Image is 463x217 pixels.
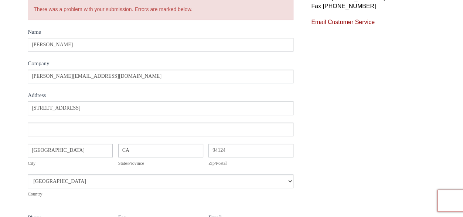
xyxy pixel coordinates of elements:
div: Country [28,190,293,198]
div: City [28,160,113,167]
label: Company [28,59,293,70]
div: State/Province [118,160,203,167]
a: Email Customer Service [311,19,375,25]
label: Name [28,27,293,38]
div: Zip/Postal [208,160,293,167]
div: Address [28,91,293,101]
